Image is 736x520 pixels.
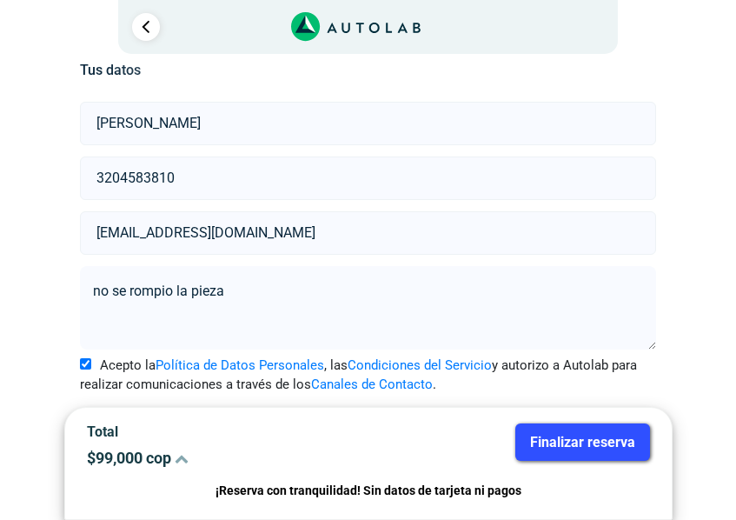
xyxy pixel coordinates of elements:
h5: Tus datos [80,62,656,78]
label: Acepto la , las y autorizo a Autolab para realizar comunicaciones a través de los . [80,356,656,395]
input: Acepto laPolítica de Datos Personales, lasCondiciones del Servicioy autorizo a Autolab para reali... [80,358,91,370]
a: Política de Datos Personales [156,357,324,373]
a: Ir al paso anterior [132,13,160,41]
a: Condiciones del Servicio [348,357,492,373]
p: Total [87,423,355,440]
a: Canales de Contacto [311,377,433,392]
button: Finalizar reserva [515,423,650,461]
p: $ 99,000 cop [87,449,355,467]
input: Correo electrónico [80,211,656,255]
a: Link al sitio de autolab [291,17,421,34]
input: Nombre y apellido [80,102,656,145]
p: ¡Reserva con tranquilidad! Sin datos de tarjeta ni pagos [87,481,650,501]
input: Celular [80,157,656,200]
